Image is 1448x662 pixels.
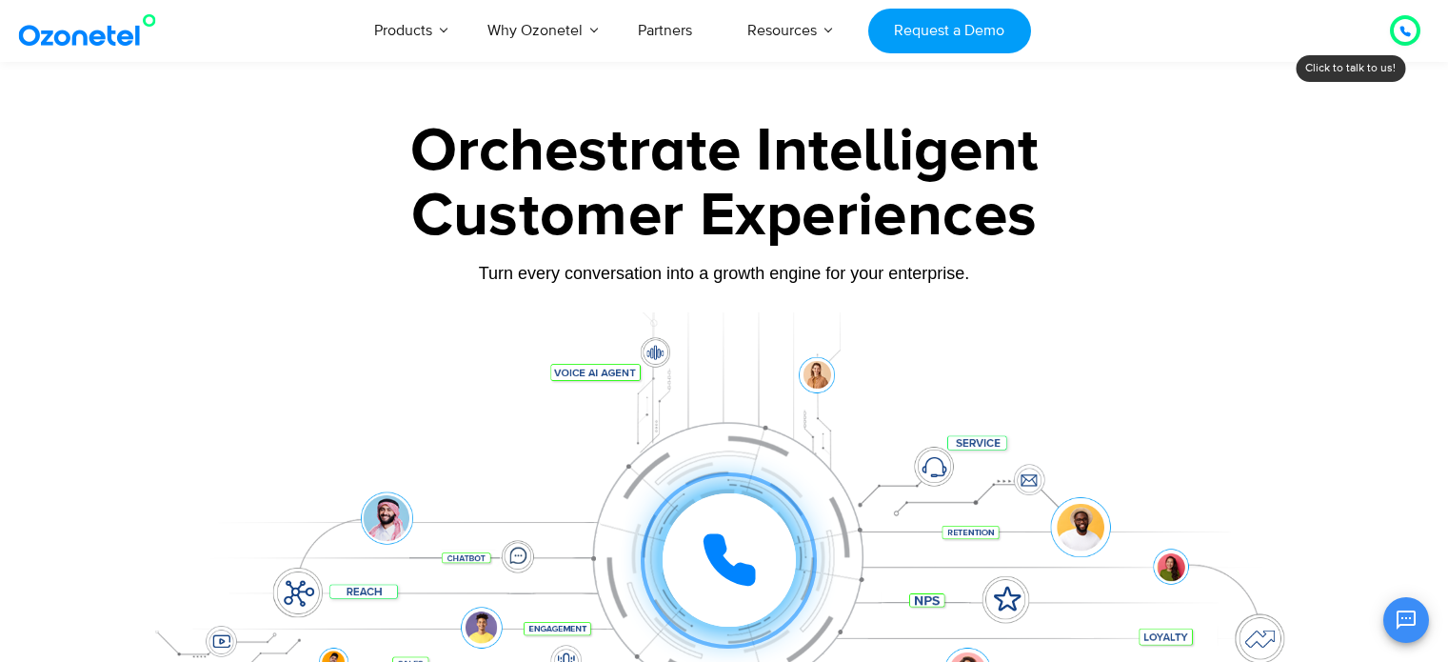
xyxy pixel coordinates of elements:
div: Customer Experiences [129,171,1319,262]
button: Open chat [1383,597,1429,643]
div: Turn every conversation into a growth engine for your enterprise. [129,263,1319,284]
div: Orchestrate Intelligent [129,121,1319,182]
a: Request a Demo [868,9,1031,53]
